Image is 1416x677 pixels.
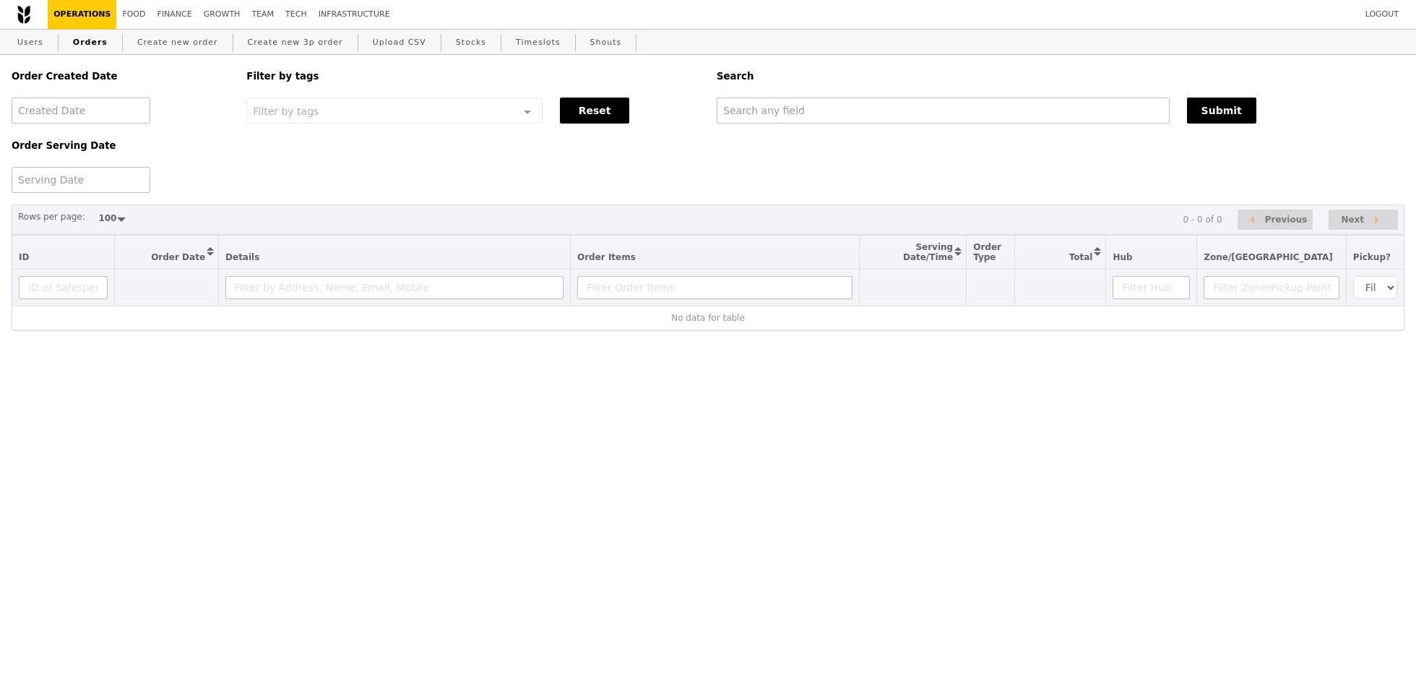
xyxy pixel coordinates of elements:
[246,71,699,82] h5: Filter by tags
[1329,210,1398,230] button: Next
[1341,211,1364,228] span: Next
[12,71,229,82] h5: Order Created Date
[1187,98,1256,124] button: Submit
[1113,252,1132,262] span: Hub
[584,30,628,56] a: Shouts
[19,313,1397,323] div: No data for table
[12,140,229,151] h5: Order Serving Date
[12,167,150,193] input: Serving Date
[19,276,108,299] input: ID or Salesperson name
[560,98,629,124] button: Reset
[1238,210,1313,230] button: Previous
[131,30,224,56] a: Create new order
[1204,252,1333,262] span: Zone/[GEOGRAPHIC_DATA]
[12,98,150,124] input: Created Date
[1204,276,1339,299] input: Filter Zone/Pickup Point
[1353,252,1391,262] span: Pickup?
[510,30,566,56] a: Timeslots
[577,276,853,299] input: Filter Order Items
[225,252,259,262] span: Details
[1265,211,1308,228] span: Previous
[450,30,492,56] a: Stocks
[1113,276,1190,299] input: Filter Hub
[577,252,636,262] span: Order Items
[67,30,113,56] a: Orders
[17,5,30,24] img: Grain logo
[12,30,49,56] a: Users
[717,98,1170,124] input: Search any field
[367,30,432,56] a: Upload CSV
[242,30,349,56] a: Create new 3p order
[225,276,564,299] input: Filter by Address, Name, Email, Mobile
[18,210,85,224] label: Rows per page:
[19,252,29,262] span: ID
[973,242,1001,262] span: Order Type
[1183,215,1222,225] div: 0 - 0 of 0
[253,104,319,117] span: Filter by tags
[717,71,1404,82] h5: Search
